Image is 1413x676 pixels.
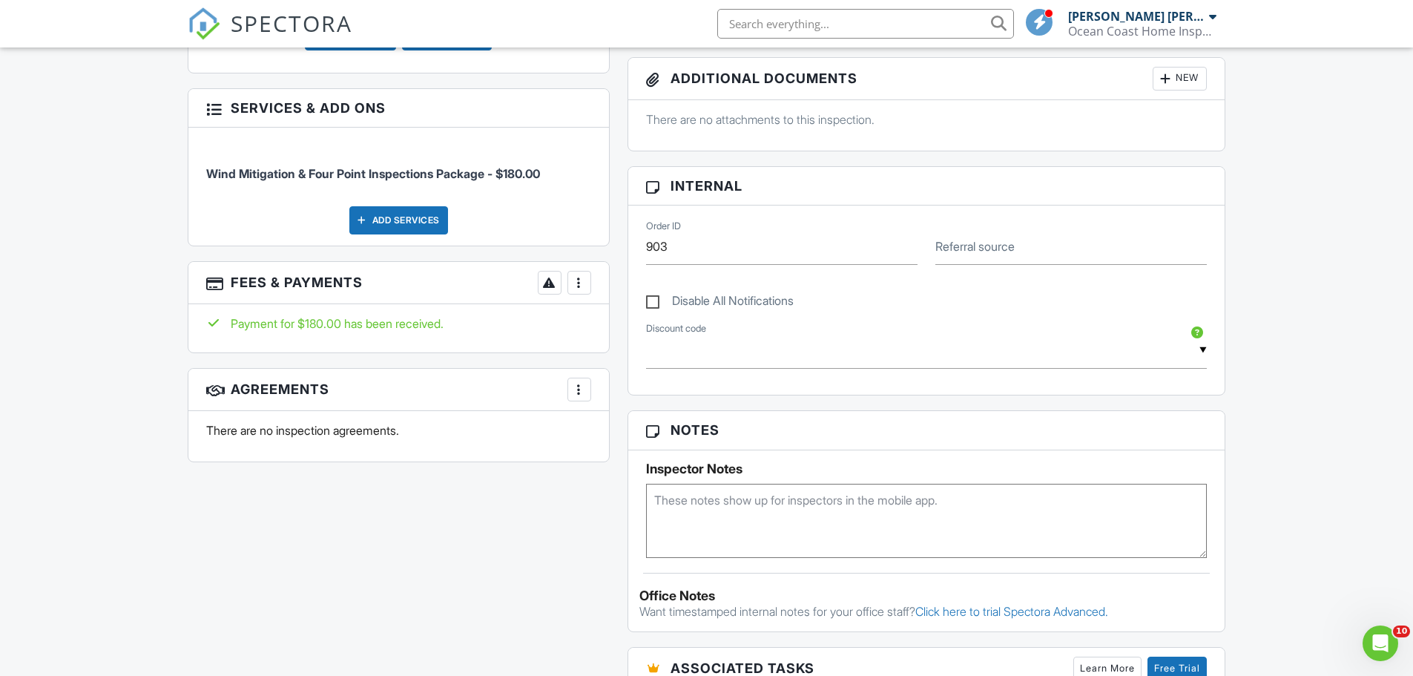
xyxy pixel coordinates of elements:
[628,58,1225,100] h3: Additional Documents
[188,262,609,304] h3: Fees & Payments
[206,139,591,194] li: Service: Wind Mitigation & Four Point Inspections Package
[188,7,220,40] img: The Best Home Inspection Software - Spectora
[1393,626,1410,637] span: 10
[231,7,352,39] span: SPECTORA
[639,588,1214,603] div: Office Notes
[1068,24,1216,39] div: Ocean Coast Home Inspections
[206,166,540,181] span: Wind Mitigation & Four Point Inspections Package - $180.00
[1363,626,1398,661] iframe: Intercom live chat
[206,315,591,332] div: Payment for $180.00 has been received.
[646,220,681,233] label: Order ID
[1153,67,1207,91] div: New
[646,462,1208,476] h5: Inspector Notes
[628,167,1225,206] h3: Internal
[349,206,448,234] div: Add Services
[188,89,609,128] h3: Services & Add ons
[628,411,1225,450] h3: Notes
[188,369,609,411] h3: Agreements
[1068,9,1205,24] div: [PERSON_NAME] [PERSON_NAME]
[717,9,1014,39] input: Search everything...
[935,238,1015,255] label: Referral source
[639,603,1214,620] p: Want timestamped internal notes for your office staff?
[206,422,591,439] p: There are no inspection agreements.
[646,111,1208,128] p: There are no attachments to this inspection.
[188,20,352,51] a: SPECTORA
[646,294,794,312] label: Disable All Notifications
[646,322,706,335] label: Discount code
[915,604,1108,619] a: Click here to trial Spectora Advanced.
